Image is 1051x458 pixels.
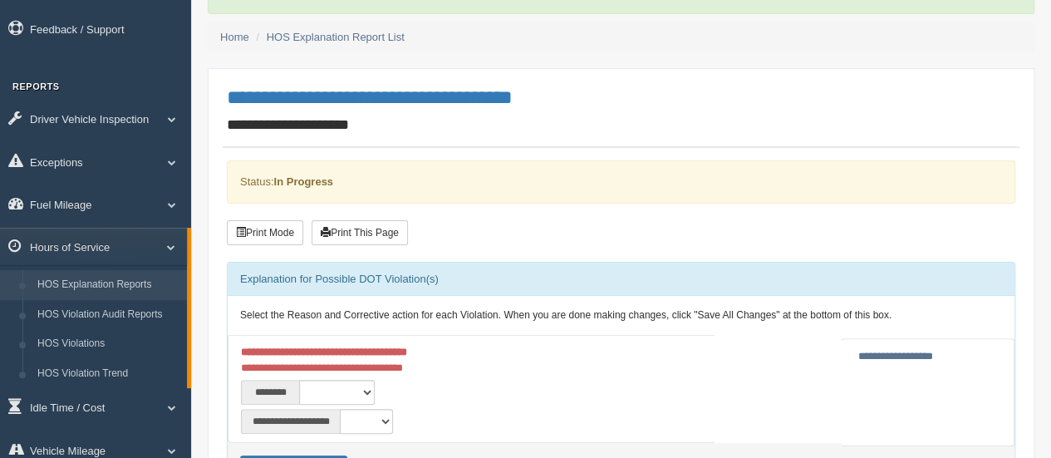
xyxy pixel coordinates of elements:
div: Select the Reason and Corrective action for each Violation. When you are done making changes, cli... [228,296,1014,336]
a: HOS Violations [30,329,187,359]
a: HOS Explanation Report List [267,31,405,43]
a: HOS Explanation Reports [30,270,187,300]
button: Print Mode [227,220,303,245]
button: Print This Page [312,220,408,245]
a: HOS Violation Trend [30,359,187,389]
div: Status: [227,160,1015,203]
a: Home [220,31,249,43]
a: HOS Violation Audit Reports [30,300,187,330]
div: Explanation for Possible DOT Violation(s) [228,263,1014,296]
strong: In Progress [273,175,333,188]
